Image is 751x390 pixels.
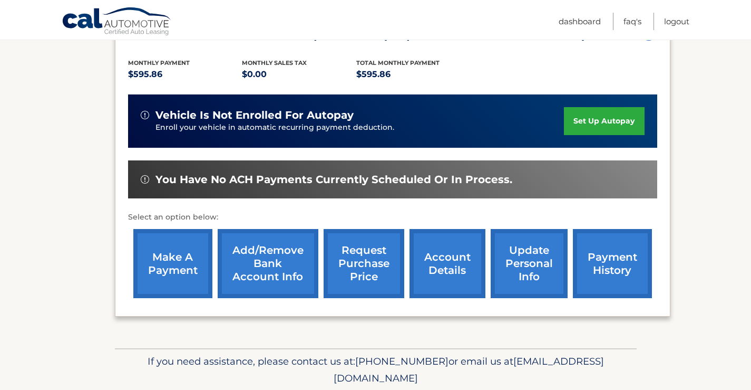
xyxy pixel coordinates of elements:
[242,59,307,66] span: Monthly sales Tax
[141,111,149,119] img: alert-white.svg
[155,173,512,186] span: You have no ACH payments currently scheduled or in process.
[355,355,448,367] span: [PHONE_NUMBER]
[409,229,485,298] a: account details
[491,229,568,298] a: update personal info
[242,67,356,82] p: $0.00
[218,229,318,298] a: Add/Remove bank account info
[62,7,172,37] a: Cal Automotive
[559,13,601,30] a: Dashboard
[128,211,657,224] p: Select an option below:
[664,13,689,30] a: Logout
[334,355,604,384] span: [EMAIL_ADDRESS][DOMAIN_NAME]
[155,122,564,134] p: Enroll your vehicle in automatic recurring payment deduction.
[623,13,641,30] a: FAQ's
[573,229,652,298] a: payment history
[128,59,190,66] span: Monthly Payment
[133,229,212,298] a: make a payment
[356,67,471,82] p: $595.86
[155,109,354,122] span: vehicle is not enrolled for autopay
[324,229,404,298] a: request purchase price
[128,67,242,82] p: $595.86
[356,59,440,66] span: Total Monthly Payment
[141,175,149,184] img: alert-white.svg
[122,353,630,387] p: If you need assistance, please contact us at: or email us at
[564,107,644,135] a: set up autopay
